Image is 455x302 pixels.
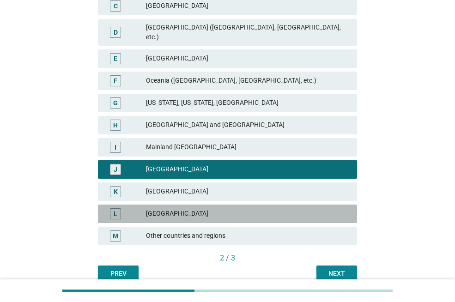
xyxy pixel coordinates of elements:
div: Other countries and regions [146,230,350,242]
div: D [114,27,118,37]
div: [GEOGRAPHIC_DATA] and [GEOGRAPHIC_DATA] [146,120,350,131]
div: [US_STATE], [US_STATE], [GEOGRAPHIC_DATA] [146,97,350,109]
div: Next [324,269,350,278]
div: 2 / 3 [98,253,357,264]
div: I [115,142,116,152]
div: [GEOGRAPHIC_DATA] [146,53,350,64]
button: Prev [98,266,139,282]
div: [GEOGRAPHIC_DATA] [146,208,350,219]
button: Next [316,266,357,282]
div: H [113,120,118,130]
div: L [114,209,117,218]
div: [GEOGRAPHIC_DATA] ([GEOGRAPHIC_DATA], [GEOGRAPHIC_DATA], etc.) [146,23,350,42]
div: Oceania ([GEOGRAPHIC_DATA], [GEOGRAPHIC_DATA], etc.) [146,75,350,86]
div: E [114,54,117,63]
div: J [114,164,117,174]
div: [GEOGRAPHIC_DATA] [146,186,350,197]
div: K [114,187,118,196]
div: Mainland [GEOGRAPHIC_DATA] [146,142,350,153]
div: Prev [105,269,131,278]
div: G [113,98,118,108]
div: F [114,76,117,85]
div: M [113,231,118,241]
div: [GEOGRAPHIC_DATA] [146,0,350,12]
div: [GEOGRAPHIC_DATA] [146,164,350,175]
div: C [114,1,118,11]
